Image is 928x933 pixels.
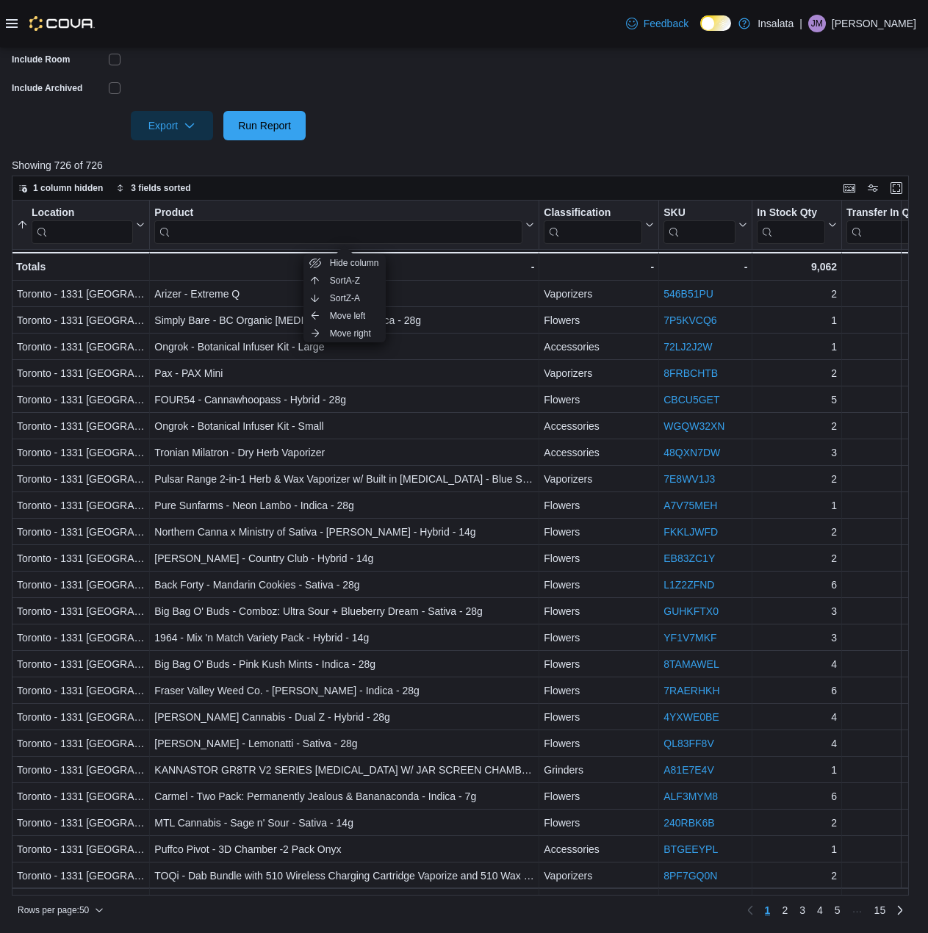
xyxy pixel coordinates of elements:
[154,206,522,243] div: Product
[757,682,837,699] div: 6
[700,31,701,32] span: Dark Mode
[757,840,837,858] div: 1
[757,655,837,673] div: 4
[757,206,837,243] button: In Stock Qty
[154,708,534,726] div: [PERSON_NAME] Cannabis - Dual Z - Hybrid - 28g
[544,655,654,673] div: Flowers
[544,761,654,779] div: Grinders
[757,206,825,243] div: In Stock Qty
[864,179,882,197] button: Display options
[17,629,145,646] div: Toronto - 1331 [GEOGRAPHIC_DATA]
[757,417,837,435] div: 2
[757,391,837,408] div: 5
[17,682,145,699] div: Toronto - 1331 [GEOGRAPHIC_DATA]
[154,655,534,673] div: Big Bag O' Buds - Pink Kush Mints - Indica - 28g
[238,118,291,133] span: Run Report
[17,576,145,594] div: Toronto - 1331 [GEOGRAPHIC_DATA]
[794,898,811,922] a: Page 3 of 15
[154,893,534,911] div: Tenzo - Biggie Smalls - Hybrid - 14g
[663,447,720,458] a: 48QXN7DW
[663,579,714,591] a: L1Z2ZFND
[17,364,145,382] div: Toronto - 1331 [GEOGRAPHIC_DATA]
[154,258,534,275] div: -
[620,9,694,38] a: Feedback
[757,497,837,514] div: 1
[154,497,534,514] div: Pure Sunfarms - Neon Lambo - Indica - 28g
[131,111,213,140] button: Export
[663,605,719,617] a: GUHKFTX0
[741,898,910,922] nav: Pagination for preceding grid
[544,550,654,567] div: Flowers
[799,903,805,918] span: 3
[29,16,95,31] img: Cova
[663,711,719,723] a: 4YXWE0BE
[888,179,905,197] button: Enter fullscreen
[663,658,719,670] a: 8TAMAWEL
[544,788,654,805] div: Flowers
[303,325,386,342] button: Move right
[700,15,731,31] input: Dark Mode
[868,898,892,922] a: Page 15 of 15
[154,206,534,243] button: Product
[17,338,145,356] div: Toronto - 1331 [GEOGRAPHIC_DATA]
[154,788,534,805] div: Carmel - Two Pack: Permanently Jealous & Bananaconda - Indica - 7g
[544,708,654,726] div: Flowers
[32,206,133,243] div: Location
[154,867,534,885] div: TOQi - Dab Bundle with 510 Wireless Charging Cartridge Vaporize and 510 Wax Cartridge - Black
[544,893,654,911] div: Flowers
[757,629,837,646] div: 3
[757,788,837,805] div: 6
[32,206,133,220] div: Location
[12,54,70,65] label: Include Room
[544,206,642,220] div: Classification
[17,417,145,435] div: Toronto - 1331 [GEOGRAPHIC_DATA]
[663,206,735,220] div: SKU
[757,206,825,220] div: In Stock Qty
[782,903,788,918] span: 2
[303,289,386,307] button: SortZ-A
[154,814,534,832] div: MTL Cannabis - Sage n' Sour - Sativa - 14g
[17,814,145,832] div: Toronto - 1331 [GEOGRAPHIC_DATA]
[223,111,306,140] button: Run Report
[140,111,204,140] span: Export
[544,338,654,356] div: Accessories
[330,257,379,269] span: Hide column
[544,391,654,408] div: Flowers
[154,761,534,779] div: KANNASTOR GR8TR V2 SERIES [MEDICAL_DATA] W/ JAR SCREEN CHAMBER AND STAINLESS EASY CHANGE SCREEN -...
[154,206,522,220] div: Product
[891,901,909,919] a: Next page
[17,470,145,488] div: Toronto - 1331 [GEOGRAPHIC_DATA]
[663,473,715,485] a: 7E8WV1J3
[757,735,837,752] div: 4
[663,870,717,882] a: 8PF7GQ0N
[835,903,841,918] span: 5
[18,904,89,916] span: Rows per page : 50
[544,523,654,541] div: Flowers
[154,629,534,646] div: 1964 - Mix 'n Match Variety Pack - Hybrid - 14g
[757,602,837,620] div: 3
[16,258,145,275] div: Totals
[663,817,714,829] a: 240RBK6B
[663,258,747,275] div: -
[846,903,868,921] li: Skipping pages 6 to 14
[154,444,534,461] div: Tronian Milatron - Dry Herb Vaporizer
[776,898,794,922] a: Page 2 of 15
[663,500,717,511] a: A7V75MEH
[757,576,837,594] div: 6
[846,206,927,243] div: Transfer In Qty
[544,206,654,243] button: Classification
[759,898,777,922] button: Page 1 of 15
[154,364,534,382] div: Pax - PAX Mini
[757,311,837,329] div: 1
[544,206,642,243] div: Classification
[154,311,534,329] div: Simply Bare - BC Organic [MEDICAL_DATA] - Indica - 28g
[303,254,386,272] button: Hide column
[33,182,103,194] span: 1 column hidden
[110,179,196,197] button: 3 fields sorted
[154,840,534,858] div: Puffco Pivot - 3D Chamber -2 Pack Onyx
[330,292,360,304] span: Sort Z-A
[544,258,654,275] div: -
[17,550,145,567] div: Toronto - 1331 [GEOGRAPHIC_DATA]
[12,179,109,197] button: 1 column hidden
[663,341,712,353] a: 72LJ2J2W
